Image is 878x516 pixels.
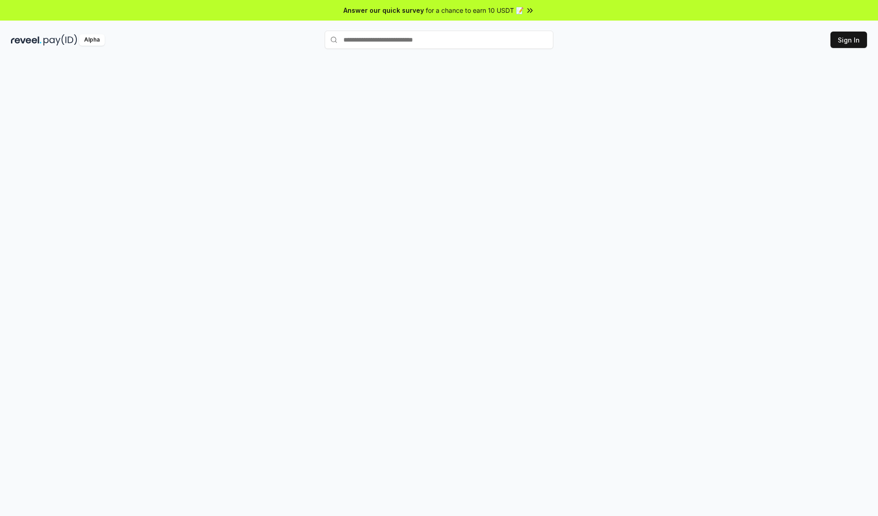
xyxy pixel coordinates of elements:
span: Answer our quick survey [343,5,424,15]
img: pay_id [43,34,77,46]
button: Sign In [830,32,867,48]
span: for a chance to earn 10 USDT 📝 [426,5,524,15]
div: Alpha [79,34,105,46]
img: reveel_dark [11,34,42,46]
